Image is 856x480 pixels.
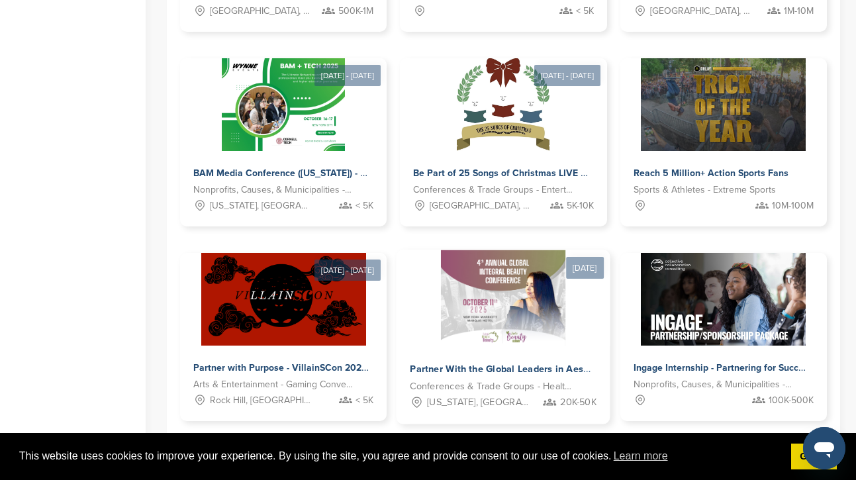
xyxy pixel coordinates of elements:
span: BAM Media Conference ([US_STATE]) - Business and Technical Media [193,168,489,179]
span: Rock Hill, [GEOGRAPHIC_DATA] [210,393,310,408]
span: Ingage Internship - Partnering for Success [634,362,813,373]
div: [DATE] - [DATE] [534,65,600,86]
span: Conferences & Trade Groups - Health and Wellness [410,379,577,394]
a: learn more about cookies [612,446,670,466]
span: 500K-1M [338,4,373,19]
span: < 5K [356,199,373,213]
span: This website uses cookies to improve your experience. By using the site, you agree and provide co... [19,446,781,466]
span: Be Part of 25 Songs of Christmas LIVE – A Holiday Experience That Gives Back [413,168,751,179]
span: < 5K [576,4,594,19]
a: [DATE] - [DATE] Sponsorpitch & Partner with Purpose - VillainSCon 2025 Arts & Entertainment - Gam... [180,232,387,421]
span: < 5K [356,393,373,408]
span: 20K-50K [561,395,597,410]
span: Partner with Purpose - VillainSCon 2025 [193,362,367,373]
a: [DATE] Sponsorpitch & Partner With the Global Leaders in Aesthetics Conferences & Trade Groups - ... [397,228,610,424]
img: Sponsorpitch & [222,58,346,151]
div: [DATE] - [DATE] [314,260,381,281]
img: Sponsorpitch & [457,58,549,151]
span: Sports & Athletes - Extreme Sports [634,183,776,197]
span: 100K-500K [769,393,814,408]
a: [DATE] - [DATE] Sponsorpitch & BAM Media Conference ([US_STATE]) - Business and Technical Media N... [180,37,387,226]
div: [DATE] [566,257,604,279]
div: [DATE] - [DATE] [314,65,381,86]
span: Partner With the Global Leaders in Aesthetics [410,363,614,375]
span: [GEOGRAPHIC_DATA], [GEOGRAPHIC_DATA] [650,4,751,19]
span: [US_STATE], [GEOGRAPHIC_DATA] [210,199,310,213]
a: [DATE] - [DATE] Sponsorpitch & Be Part of 25 Songs of Christmas LIVE – A Holiday Experience That ... [400,37,606,226]
a: dismiss cookie message [791,444,837,470]
span: Conferences & Trade Groups - Entertainment [413,183,573,197]
span: Nonprofits, Causes, & Municipalities - Education [193,183,354,197]
img: Sponsorpitch & [641,58,806,151]
span: 1M-10M [784,4,814,19]
iframe: Button to launch messaging window [803,427,845,469]
span: Reach 5 Million+ Action Sports Fans [634,168,788,179]
img: Sponsorpitch & [442,250,566,346]
span: Nonprofits, Causes, & Municipalities - Education [634,377,794,392]
a: Sponsorpitch & Ingage Internship - Partnering for Success Nonprofits, Causes, & Municipalities - ... [620,253,827,421]
span: [GEOGRAPHIC_DATA], [GEOGRAPHIC_DATA] [210,4,310,19]
span: 10M-100M [772,199,814,213]
img: Sponsorpitch & [641,253,806,346]
span: [US_STATE], [GEOGRAPHIC_DATA] [427,395,531,410]
span: Arts & Entertainment - Gaming Conventions [193,377,354,392]
span: 5K-10K [567,199,594,213]
span: [GEOGRAPHIC_DATA], [GEOGRAPHIC_DATA] [430,199,530,213]
img: Sponsorpitch & [201,253,366,346]
a: Sponsorpitch & Reach 5 Million+ Action Sports Fans Sports & Athletes - Extreme Sports 10M-100M [620,58,827,226]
